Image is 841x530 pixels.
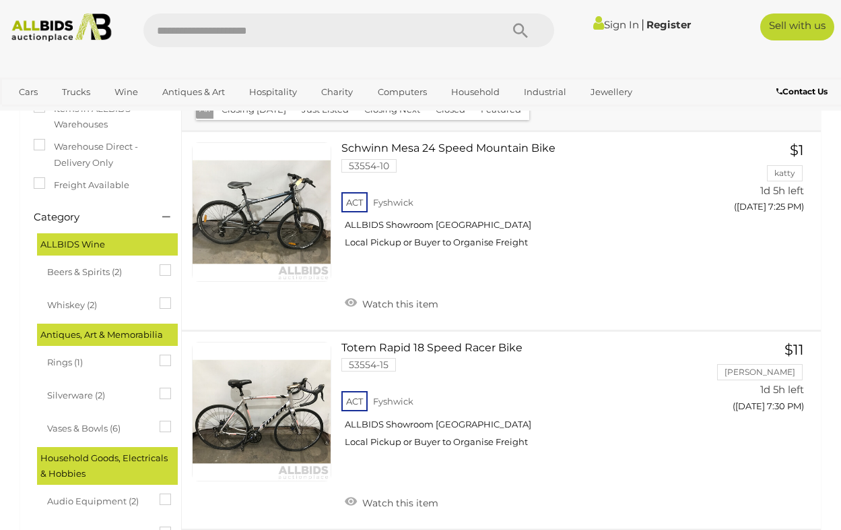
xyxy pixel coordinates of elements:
label: Warehouse Direct - Delivery Only [34,139,168,171]
a: Sell with us [760,13,834,40]
span: Watch this item [359,298,438,310]
span: Whiskey (2) [47,294,148,313]
a: Office [10,103,53,125]
a: [GEOGRAPHIC_DATA] [112,103,225,125]
div: Household Goods, Electricals & Hobbies [37,447,178,485]
img: Allbids.com.au [6,13,117,42]
span: Vases & Bowls (6) [47,417,148,436]
a: Wine [106,81,147,103]
label: Items in ALLBIDS Warehouses [34,101,168,133]
a: Trucks [53,81,99,103]
a: $1 katty 1d 5h left ([DATE] 7:25 PM) [725,142,807,220]
h4: Category [34,212,142,223]
a: Sign In [593,18,639,31]
span: Watch this item [359,497,438,509]
span: $1 [790,142,804,158]
div: ALLBIDS Wine [37,233,178,256]
a: Contact Us [776,84,831,99]
a: Watch this item [341,492,442,512]
div: Antiques, Art & Memorabilia [37,324,178,346]
a: Charity [312,81,362,103]
span: Audio Equipment (2) [47,490,148,509]
a: Antiques & Art [154,81,234,103]
a: Totem Rapid 18 Speed Racer Bike 53554-15 ACT Fyshwick ALLBIDS Showroom [GEOGRAPHIC_DATA] Local Pi... [351,342,704,459]
label: Freight Available [34,177,129,193]
a: Jewellery [582,81,641,103]
button: Search [487,13,554,47]
a: Cars [10,81,46,103]
a: Register [646,18,691,31]
a: $11 [PERSON_NAME] 1d 5h left ([DATE] 7:30 PM) [725,342,807,419]
b: Contact Us [776,86,828,96]
a: Watch this item [341,293,442,313]
a: Schwinn Mesa 24 Speed Mountain Bike 53554-10 ACT Fyshwick ALLBIDS Showroom [GEOGRAPHIC_DATA] Loca... [351,142,704,259]
span: | [641,17,644,32]
a: Computers [369,81,436,103]
a: Hospitality [240,81,306,103]
a: Sports [60,103,105,125]
a: Household [442,81,508,103]
span: $11 [784,341,804,358]
span: Silverware (2) [47,384,148,403]
a: Industrial [515,81,575,103]
span: Beers & Spirits (2) [47,261,148,280]
span: Rings (1) [47,351,148,370]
